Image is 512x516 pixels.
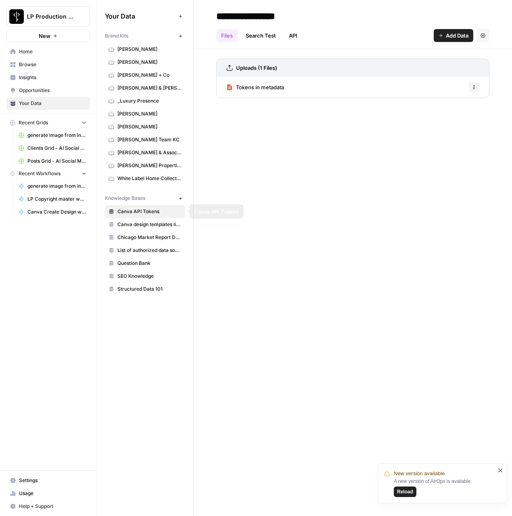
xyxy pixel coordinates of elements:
a: Clients Grid - AI Social Media [15,142,90,155]
span: Question Bank [117,260,182,267]
span: Settings [19,477,86,484]
a: generate image from input image using imagen, host on Apex AWS bucket [15,180,90,193]
span: [PERSON_NAME] [117,59,182,66]
button: Recent Workflows [6,168,90,180]
h3: Uploads (1 Files) [236,64,277,72]
a: [PERSON_NAME] [105,43,185,56]
a: Structured Data 101 [105,283,185,296]
span: List of authorized data sources for blog articles [117,247,182,254]
a: Your Data [6,97,90,110]
button: Help + Support [6,500,90,513]
span: Opportunities [19,87,86,94]
span: White Label Home Collective [117,175,182,182]
button: New [6,30,90,42]
a: [PERSON_NAME] [105,120,185,133]
span: New [39,32,50,40]
span: Add Data [446,31,468,40]
span: Recent Grids [19,119,48,126]
a: [PERSON_NAME] & [PERSON_NAME] [105,82,185,94]
a: Home [6,45,90,58]
a: SEO Knowledge [105,270,185,283]
a: Browse [6,58,90,71]
span: Your Data [105,11,176,21]
a: Files [216,29,238,42]
span: LP Production Workloads [27,13,76,21]
button: Add Data [434,29,473,42]
a: [PERSON_NAME] Team KC [105,133,185,146]
span: generate image from input image using imagen, host on Apex AWS bucket [27,182,86,190]
button: Recent Grids [6,117,90,129]
span: Insights [19,74,86,81]
span: Clients Grid - AI Social Media [27,145,86,152]
span: Chicago Market Report Data [117,234,182,241]
span: [PERSON_NAME] Properties Team [117,162,182,169]
button: Workspace: LP Production Workloads [6,6,90,27]
span: [PERSON_NAME] & [PERSON_NAME] [117,84,182,92]
a: Insights [6,71,90,84]
button: Reload [394,487,416,497]
a: [PERSON_NAME] + Co [105,69,185,82]
span: [PERSON_NAME] + Co [117,71,182,79]
a: [PERSON_NAME] [105,56,185,69]
a: Search Test [241,29,281,42]
span: Tokens in metadata [236,83,284,91]
a: Settings [6,474,90,487]
span: LP Copyright master workflow [27,195,86,203]
a: Canva Create Design with Image based on Single prompt PERSONALIZED [15,206,90,218]
a: Question Bank [105,257,185,270]
span: Knowledge Bases [105,195,145,202]
a: Posts Grid - AI Social Media [15,155,90,168]
a: Chicago Market Report Data [105,231,185,244]
span: [PERSON_NAME] [117,110,182,117]
span: Canva design templates library [117,221,182,228]
span: [PERSON_NAME] Team KC [117,136,182,143]
span: generate image from input image (copyright tests) duplicate Grid [27,132,86,139]
a: generate image from input image (copyright tests) duplicate Grid [15,129,90,142]
span: [PERSON_NAME] [117,46,182,53]
span: Reload [397,488,413,495]
span: Usage [19,490,86,497]
a: Uploads (1 Files) [226,59,277,77]
span: Canva API Tokens [117,208,182,215]
a: [PERSON_NAME] [105,107,185,120]
a: [PERSON_NAME] & Associates [105,146,185,159]
a: White Label Home Collective [105,172,185,185]
span: Structured Data 101 [117,285,182,293]
a: Canva API Tokens [105,205,185,218]
img: LP Production Workloads Logo [9,9,24,24]
span: Posts Grid - AI Social Media [27,157,86,165]
span: _Luxury Presence [117,97,182,105]
a: Tokens in metadata [226,77,284,98]
span: Brand Kits [105,32,128,40]
span: Recent Workflows [19,170,61,177]
span: Canva Create Design with Image based on Single prompt PERSONALIZED [27,208,86,216]
span: Help + Support [19,503,86,510]
a: API [284,29,302,42]
span: SEO Knowledge [117,273,182,280]
a: _Luxury Presence [105,94,185,107]
a: [PERSON_NAME] Properties Team [105,159,185,172]
span: Your Data [19,100,86,107]
a: Usage [6,487,90,500]
a: List of authorized data sources for blog articles [105,244,185,257]
div: A new version of AirOps is available. [394,478,495,497]
span: [PERSON_NAME] & Associates [117,149,182,156]
span: [PERSON_NAME] [117,123,182,130]
a: LP Copyright master workflow [15,193,90,206]
span: Home [19,48,86,55]
span: Browse [19,61,86,68]
span: New version available [394,470,445,478]
button: close [498,467,504,474]
a: Canva design templates library [105,218,185,231]
a: Opportunities [6,84,90,97]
